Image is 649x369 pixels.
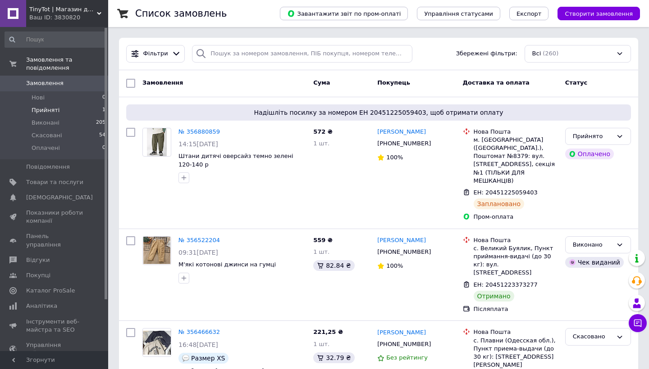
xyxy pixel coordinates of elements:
span: Нові [32,94,45,102]
span: 14:15[DATE] [178,140,218,148]
span: 1 шт. [313,341,329,347]
input: Пошук [5,31,106,48]
a: Створити замовлення [548,10,640,17]
span: Покупці [26,271,50,279]
span: Замовлення та повідомлення [26,56,108,72]
span: 1 шт. [313,140,329,147]
button: Управління статусами [417,7,500,20]
div: [PHONE_NUMBER] [375,246,433,258]
span: Товари та послуги [26,178,83,186]
span: Аналітика [26,302,57,310]
span: Прийняті [32,106,59,114]
div: Заплановано [474,198,525,209]
span: Завантажити звіт по пром-оплаті [287,9,401,18]
h1: Список замовлень [135,8,227,19]
a: Фото товару [142,128,171,157]
span: 559 ₴ [313,237,333,243]
span: Створити замовлення [565,10,633,17]
span: Фільтри [143,49,168,58]
span: Скасовані [32,131,62,139]
a: № 356880859 [178,128,220,135]
span: Доставка та оплата [463,79,530,86]
button: Створити замовлення [558,7,640,20]
span: 16:48[DATE] [178,341,218,348]
div: [PHONE_NUMBER] [375,138,433,149]
span: 205 [96,119,105,127]
a: Фото товару [142,236,171,265]
div: 32.79 ₴ [313,352,354,363]
div: Післяплата [474,305,558,313]
span: 54 [99,131,105,139]
span: Покупець [377,79,410,86]
img: :speech_balloon: [182,355,189,362]
button: Чат з покупцем [629,314,647,332]
span: Виконані [32,119,59,127]
img: Фото товару [143,331,171,355]
div: Ваш ID: 3830820 [29,13,108,22]
div: м. [GEOGRAPHIC_DATA] ([GEOGRAPHIC_DATA].), Поштомат №8379: вул. [STREET_ADDRESS], секція №1 (ТІЛЬ... [474,136,558,185]
span: Показники роботи компанії [26,209,83,225]
span: ЕН: 20451225059403 [474,189,538,196]
a: Штани дитячі оверсайз темно зелені 120-140 р [178,153,293,168]
a: [PERSON_NAME] [377,128,426,136]
div: Нова Пошта [474,128,558,136]
div: Пром-оплата [474,213,558,221]
span: Cума [313,79,330,86]
span: Без рейтингу [386,354,428,361]
a: № 356466632 [178,328,220,335]
span: 572 ₴ [313,128,333,135]
span: TinyTot | Магазин дитячого одягу, взуття [29,5,97,13]
span: Статус [565,79,588,86]
div: Нова Пошта [474,236,558,244]
button: Експорт [509,7,549,20]
span: 09:31[DATE] [178,249,218,256]
a: М'які котонові джинси на гумці [178,261,276,268]
span: Замовлення [26,79,64,87]
span: Відгуки [26,256,50,264]
span: 100% [386,154,403,161]
span: Всі [532,49,541,58]
span: 1 [102,106,105,114]
img: Фото товару [143,237,171,265]
div: Чек виданий [565,257,624,268]
span: ЕН: 20451223373277 [474,281,538,288]
div: Отримано [474,291,514,301]
div: Виконано [573,240,612,250]
span: 221,25 ₴ [313,328,343,335]
div: 82.84 ₴ [313,260,354,271]
span: (260) [543,50,558,57]
span: Надішліть посилку за номером ЕН 20451225059403, щоб отримати оплату [130,108,627,117]
span: Збережені фільтри: [456,49,517,58]
span: Размер XS [191,355,225,362]
span: Інструменти веб-майстра та SEO [26,318,83,334]
span: Оплачені [32,144,60,152]
a: № 356522204 [178,237,220,243]
div: с. Великий Буялик, Пункт приймання-видачі (до 30 кг): вул. [STREET_ADDRESS] [474,244,558,277]
a: Фото товару [142,328,171,357]
span: Каталог ProSale [26,287,75,295]
span: Експорт [516,10,542,17]
span: 1 шт. [313,248,329,255]
img: Фото товару [147,128,167,156]
a: [PERSON_NAME] [377,328,426,337]
div: [PHONE_NUMBER] [375,338,433,350]
span: Повідомлення [26,163,70,171]
span: Управління статусами [424,10,493,17]
a: [PERSON_NAME] [377,236,426,245]
button: Завантажити звіт по пром-оплаті [280,7,408,20]
input: Пошук за номером замовлення, ПІБ покупця, номером телефону, Email, номером накладної [192,45,412,63]
div: Оплачено [565,148,614,159]
span: 0 [102,144,105,152]
span: Замовлення [142,79,183,86]
span: 100% [386,262,403,269]
div: Нова Пошта [474,328,558,336]
span: 0 [102,94,105,102]
span: Панель управління [26,232,83,248]
span: Управління сайтом [26,341,83,357]
div: Прийнято [573,132,612,141]
span: [DEMOGRAPHIC_DATA] [26,193,93,202]
div: Скасовано [573,332,612,342]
